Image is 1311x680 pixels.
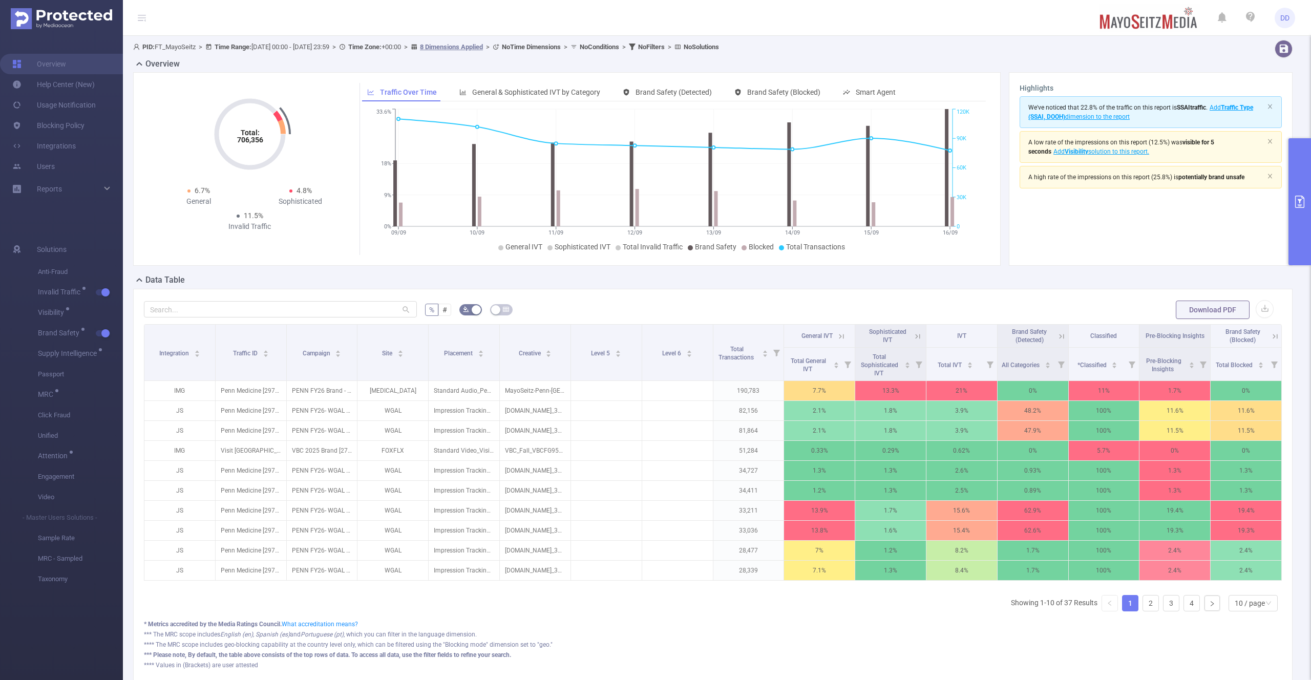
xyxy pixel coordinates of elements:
[216,481,286,500] p: Penn Medicine [29707]
[855,501,926,520] p: 1.7%
[357,401,428,420] p: WGAL
[1189,364,1195,367] i: icon: caret-down
[623,243,683,251] span: Total Invalid Traffic
[1267,138,1273,144] i: icon: close
[1045,360,1051,364] i: icon: caret-up
[786,243,845,251] span: Total Transactions
[133,43,719,51] span: FT_MayoSeitz [DATE] 00:00 - [DATE] 23:59 +00:00
[398,353,404,356] i: icon: caret-down
[382,350,394,357] span: Site
[237,136,263,144] tspan: 706,356
[555,243,610,251] span: Sophisticated IVT
[548,229,563,236] tspan: 11/09
[784,461,855,480] p: 1.3%
[216,381,286,400] p: Penn Medicine [29707]
[926,461,997,480] p: 2.6%
[957,194,966,201] tspan: 30K
[12,95,96,115] a: Usage Notification
[1065,148,1088,155] b: Visibility
[38,426,123,446] span: Unified
[1177,104,1206,111] b: SSAI traffic
[785,229,800,236] tspan: 14/09
[784,401,855,420] p: 2.1%
[287,501,357,520] p: PENN FY26- WGAL Sponsorship [282075]
[791,357,826,373] span: Total General IVT
[287,461,357,480] p: PENN FY26- WGAL Sponsorship [282075]
[1211,501,1281,520] p: 19.4%
[1184,596,1199,611] a: 4
[38,391,57,398] span: MRC
[144,401,215,420] p: JS
[348,43,382,51] b: Time Zone:
[957,135,966,142] tspan: 90K
[216,441,286,460] p: Visit [GEOGRAPHIC_DATA] [31001]
[1211,421,1281,440] p: 11.5%
[215,43,251,51] b: Time Range:
[38,528,123,548] span: Sample Rate
[335,349,341,355] div: Sort
[263,353,268,356] i: icon: caret-down
[503,306,509,312] i: icon: table
[367,89,374,96] i: icon: line-chart
[1045,364,1051,367] i: icon: caret-down
[784,501,855,520] p: 13.9%
[500,401,570,420] p: [DOMAIN_NAME]_320x50.jpg [5540989]
[1267,171,1273,182] button: icon: close
[287,441,357,460] p: VBC 2025 Brand [276985]
[380,88,437,96] span: Traffic Over Time
[749,243,774,251] span: Blocked
[384,192,391,199] tspan: 9%
[545,349,552,355] div: Sort
[998,401,1068,420] p: 48.2%
[1265,600,1272,607] i: icon: down
[713,461,784,480] p: 34,727
[998,481,1068,500] p: 0.89%
[926,501,997,520] p: 15.6%
[904,364,910,367] i: icon: caret-down
[855,461,926,480] p: 1.3%
[1216,362,1254,369] span: Total Blocked
[1051,148,1149,155] span: Add solution to this report.
[998,501,1068,520] p: 62.9%
[967,360,973,367] div: Sort
[142,43,155,51] b: PID:
[500,481,570,500] p: [DOMAIN_NAME]_320x50.jpg [5540989]
[1211,381,1281,400] p: 0%
[957,332,966,339] span: IVT
[1054,348,1068,380] i: Filter menu
[1139,401,1210,420] p: 11.6%
[37,239,67,260] span: Solutions
[144,461,215,480] p: JS
[38,569,123,589] span: Taxonomy
[938,362,963,369] span: Total IVT
[38,262,123,282] span: Anti-Fraud
[11,8,112,29] img: Protected Media
[763,349,768,352] i: icon: caret-up
[967,360,972,364] i: icon: caret-up
[12,156,55,177] a: Users
[1069,481,1139,500] p: 100%
[1028,174,1244,181] span: (25.8%)
[998,441,1068,460] p: 0%
[357,441,428,460] p: FOXFLX
[1139,421,1210,440] p: 11.5%
[144,301,417,317] input: Search...
[429,461,499,480] p: Impression Tracking_Penn Medicine_PENN FY26- WGAL Sponsorship_HLLY_LGH Service Area_A25+_Prospect...
[1196,348,1210,380] i: Filter menu
[687,349,692,352] i: icon: caret-up
[500,421,570,440] p: [DOMAIN_NAME]_320x50.jpg [5540989]
[240,129,259,137] tspan: Total:
[687,353,692,356] i: icon: caret-down
[713,441,784,460] p: 51,284
[38,487,123,507] span: Video
[1139,501,1210,520] p: 19.4%
[38,452,71,459] span: Attention
[1209,601,1215,607] i: icon: right
[194,349,200,355] div: Sort
[638,43,665,51] b: No Filters
[912,348,926,380] i: Filter menu
[619,43,629,51] span: >
[1183,595,1200,611] li: 4
[713,381,784,400] p: 190,783
[483,43,493,51] span: >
